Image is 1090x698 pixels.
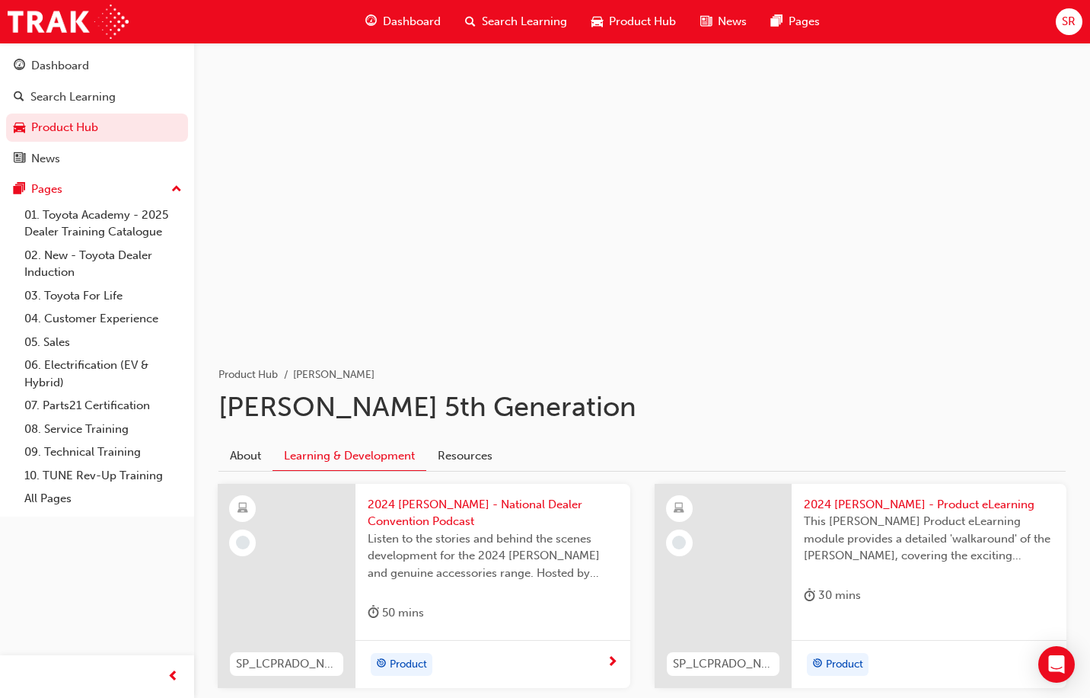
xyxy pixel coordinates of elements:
span: learningRecordVerb_NONE-icon [672,536,686,549]
a: 05. Sales [18,331,188,354]
a: 08. Service Training [18,418,188,441]
a: Product Hub [6,114,188,142]
div: 50 mins [368,604,424,623]
div: Search Learning [30,88,116,106]
span: news-icon [14,152,25,166]
span: SR [1062,13,1076,30]
div: Open Intercom Messenger [1038,646,1075,683]
a: 06. Electrification (EV & Hybrid) [18,354,188,394]
button: DashboardSearch LearningProduct HubNews [6,49,188,175]
span: Search Learning [482,13,567,30]
a: SP_LCPRADO_NM24_EL022024 [PERSON_NAME] - Product eLearningThis [PERSON_NAME] Product eLearning mo... [655,484,1067,688]
span: Listen to the stories and behind the scenes development for the 2024 [PERSON_NAME] and genuine ac... [368,530,618,582]
span: SP_LCPRADO_NM24_PODCASTVID [236,655,337,673]
a: 09. Technical Training [18,440,188,464]
a: car-iconProduct Hub [579,6,688,37]
button: SR [1056,8,1082,35]
span: pages-icon [771,12,782,31]
span: next-icon [607,656,618,670]
span: learningResourceType_ELEARNING-icon [674,499,684,519]
a: guage-iconDashboard [353,6,453,37]
span: car-icon [14,121,25,135]
h1: [PERSON_NAME] 5th Generation [218,390,1066,424]
span: Pages [789,13,820,30]
a: Dashboard [6,52,188,80]
a: 04. Customer Experience [18,307,188,331]
span: guage-icon [14,59,25,73]
span: learningResourceType_ELEARNING-icon [237,499,248,519]
a: pages-iconPages [759,6,832,37]
span: 2024 [PERSON_NAME] - Product eLearning [804,496,1054,514]
a: About [218,441,272,470]
span: target-icon [812,655,823,674]
span: search-icon [14,91,24,104]
a: Learning & Development [272,441,426,471]
div: 30 mins [804,586,861,605]
li: [PERSON_NAME] [293,367,374,384]
a: 07. Parts21 Certification [18,394,188,418]
button: Pages [6,175,188,203]
span: Product Hub [609,13,676,30]
a: 10. TUNE Rev-Up Training [18,464,188,488]
a: 01. Toyota Academy - 2025 Dealer Training Catalogue [18,203,188,244]
span: SP_LCPRADO_NM24_EL02 [673,655,774,673]
img: Trak [8,5,129,39]
span: guage-icon [365,12,377,31]
span: target-icon [376,655,387,674]
span: Dashboard [383,13,441,30]
div: Dashboard [31,57,89,75]
span: duration-icon [368,604,379,623]
a: Search Learning [6,83,188,111]
span: up-icon [171,180,182,200]
a: 02. New - Toyota Dealer Induction [18,244,188,284]
span: news-icon [700,12,712,31]
a: News [6,145,188,173]
a: search-iconSearch Learning [453,6,579,37]
span: prev-icon [167,668,179,687]
a: Product Hub [218,368,278,381]
span: car-icon [591,12,603,31]
a: All Pages [18,487,188,511]
div: News [31,150,60,168]
a: news-iconNews [688,6,759,37]
span: pages-icon [14,183,25,197]
span: Product [390,656,427,674]
div: Pages [31,181,62,198]
a: 03. Toyota For Life [18,284,188,308]
span: search-icon [465,12,476,31]
a: SP_LCPRADO_NM24_PODCASTVID2024 [PERSON_NAME] - National Dealer Convention PodcastListen to the st... [218,484,630,688]
span: learningRecordVerb_NONE-icon [236,536,250,549]
span: duration-icon [804,586,815,605]
span: News [718,13,747,30]
a: Resources [426,441,504,470]
span: 2024 [PERSON_NAME] - National Dealer Convention Podcast [368,496,618,530]
span: Product [826,656,863,674]
span: This [PERSON_NAME] Product eLearning module provides a detailed 'walkaround' of the [PERSON_NAME]... [804,513,1054,565]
